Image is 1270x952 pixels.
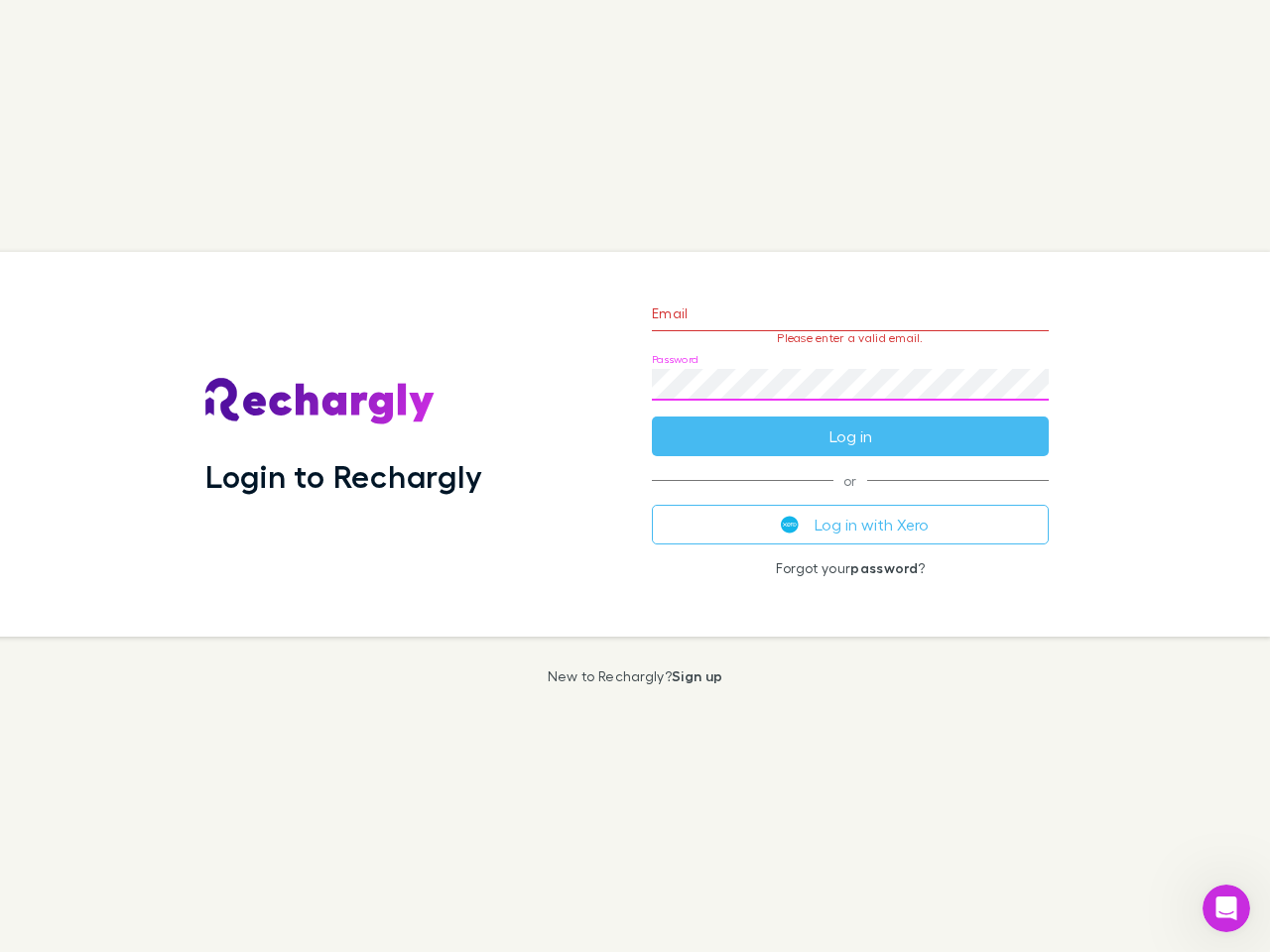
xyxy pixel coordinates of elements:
[850,559,918,576] a: password
[652,505,1049,544] button: Log in with Xero
[205,457,482,495] h1: Login to Rechargly
[781,516,799,534] img: Xero's logo
[548,668,723,684] p: New to Rechargly?
[652,560,1049,576] p: Forgot your ?
[205,378,436,425] img: Rechargly's Logo
[652,416,1049,456] button: Log in
[652,352,698,367] label: Password
[1203,885,1250,932] iframe: Intercom live chat
[652,331,1049,345] p: Please enter a valid email.
[672,667,722,684] a: Sign up
[652,480,1049,481] span: or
